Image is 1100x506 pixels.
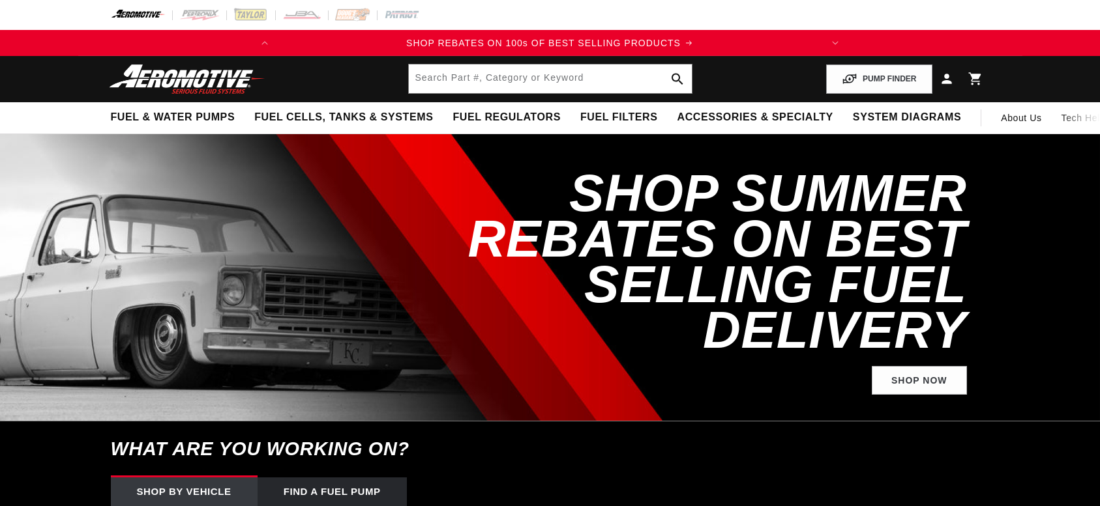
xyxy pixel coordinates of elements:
[278,36,822,50] a: SHOP REBATES ON 100s OF BEST SELLING PRODUCTS
[101,102,245,133] summary: Fuel & Water Pumps
[111,477,258,506] div: Shop by vehicle
[853,111,961,124] span: System Diagrams
[1001,113,1041,123] span: About Us
[991,102,1051,134] a: About Us
[668,102,843,133] summary: Accessories & Specialty
[254,111,433,124] span: Fuel Cells, Tanks & Systems
[571,102,668,133] summary: Fuel Filters
[822,30,848,56] button: Translation missing: en.sections.announcements.next_announcement
[872,366,967,395] a: Shop Now
[409,64,692,93] input: Search by Part Number, Category or Keyword
[278,36,822,50] div: 1 of 2
[252,30,278,56] button: Translation missing: en.sections.announcements.previous_announcement
[78,421,1022,477] h6: What are you working on?
[663,64,692,93] button: search button
[443,102,570,133] summary: Fuel Regulators
[409,171,967,353] h2: SHOP SUMMER REBATES ON BEST SELLING FUEL DELIVERY
[245,102,443,133] summary: Fuel Cells, Tanks & Systems
[258,477,407,506] div: Find a Fuel Pump
[843,102,971,133] summary: System Diagrams
[406,38,681,48] span: SHOP REBATES ON 100s OF BEST SELLING PRODUCTS
[826,64,932,94] button: PUMP FINDER
[278,36,822,50] div: Announcement
[453,111,560,124] span: Fuel Regulators
[106,64,269,94] img: Aeromotive
[580,111,658,124] span: Fuel Filters
[78,30,1022,56] slideshow-component: Translation missing: en.sections.announcements.announcement_bar
[677,111,833,124] span: Accessories & Specialty
[111,111,235,124] span: Fuel & Water Pumps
